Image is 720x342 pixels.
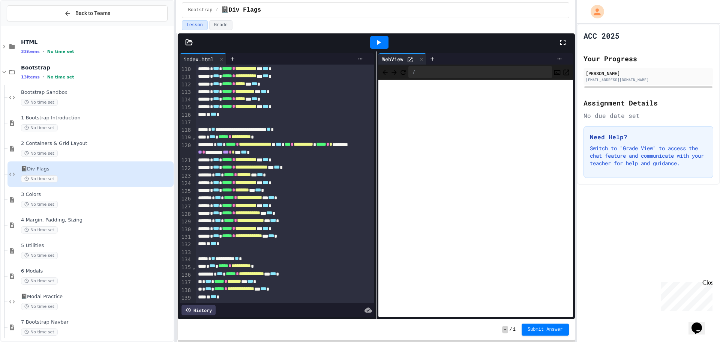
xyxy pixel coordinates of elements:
div: 133 [180,249,192,256]
button: Grade [209,20,232,30]
div: 112 [180,81,192,89]
div: 121 [180,157,192,164]
h2: Assignment Details [583,98,713,108]
span: No time set [21,150,58,157]
span: 7 Bootstrap Navbar [21,319,172,325]
div: 138 [180,287,192,294]
iframe: Web Preview [378,80,573,318]
div: 136 [180,271,192,279]
span: / [215,7,218,13]
div: History [181,305,216,315]
span: Fold line [192,134,196,140]
span: • [43,74,44,80]
div: [EMAIL_ADDRESS][DOMAIN_NAME] [586,77,711,83]
div: 117 [180,119,192,127]
div: 119 [180,134,192,142]
div: WebView [378,55,407,63]
span: Forward [390,67,398,77]
span: No time set [21,252,58,259]
h2: Your Progress [583,53,713,64]
div: 114 [180,96,192,104]
span: No time set [47,49,74,54]
span: 13 items [21,75,40,80]
span: No time set [21,277,58,285]
div: 135 [180,264,192,271]
span: / [510,327,512,333]
div: 116 [180,111,192,119]
h1: ACC 2025 [583,30,619,41]
div: Chat with us now!Close [3,3,52,48]
span: 📓Div Flags [221,6,261,15]
span: Bootstrap Sandbox [21,89,172,96]
div: 113 [180,89,192,96]
div: 140 [180,302,192,309]
iframe: chat widget [658,279,712,311]
div: 130 [180,226,192,234]
div: 111 [180,73,192,81]
div: WebView [378,53,426,65]
div: 115 [180,104,192,111]
div: 125 [180,188,192,195]
div: 124 [180,180,192,187]
div: index.html [180,53,226,65]
span: Back to Teams [75,9,110,17]
span: Bootstrap [21,64,172,71]
div: [PERSON_NAME] [586,70,711,77]
button: Submit Answer [522,324,569,336]
div: 122 [180,165,192,172]
div: 118 [180,127,192,134]
span: No time set [21,201,58,208]
div: 132 [180,241,192,249]
button: Back to Teams [7,5,168,21]
span: No time set [21,226,58,234]
span: No time set [21,124,58,131]
button: Open in new tab [562,68,570,77]
span: Bootstrap [188,7,213,13]
iframe: chat widget [688,312,712,334]
span: Submit Answer [528,327,563,333]
span: 1 [513,327,516,333]
span: HTML [21,39,172,45]
button: Console [553,68,561,77]
div: 120 [180,142,192,157]
div: / [408,66,552,78]
div: 134 [180,256,192,264]
span: 6 Modals [21,268,172,274]
div: 110 [180,66,192,73]
div: 131 [180,234,192,241]
button: Refresh [399,68,407,77]
div: 123 [180,172,192,180]
span: 📓Div Flags [21,166,172,172]
span: Back [381,67,389,77]
div: 128 [180,211,192,218]
div: 127 [180,203,192,211]
div: index.html [180,55,217,63]
span: 2 Containers & Grid Layout [21,140,172,147]
span: 3 Colors [21,191,172,198]
p: Switch to "Grade View" to access the chat feature and communicate with your teacher for help and ... [590,145,707,167]
span: Fold line [192,264,196,270]
span: No time set [21,175,58,182]
div: 139 [180,294,192,302]
span: No time set [47,75,74,80]
button: Lesson [182,20,208,30]
span: - [502,326,508,333]
span: No time set [21,328,58,336]
div: My Account [583,3,606,20]
span: 📓Modal Practice [21,294,172,300]
div: No due date set [583,111,713,120]
span: • [43,48,44,54]
div: 137 [180,279,192,286]
div: 126 [180,195,192,203]
h3: Need Help? [590,133,707,142]
span: 33 items [21,49,40,54]
span: No time set [21,303,58,310]
span: 1 Bootstrap Introduction [21,115,172,121]
span: 5 Utilities [21,243,172,249]
span: No time set [21,99,58,106]
div: 129 [180,218,192,226]
span: 4 Margin, Padding, Sizing [21,217,172,223]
